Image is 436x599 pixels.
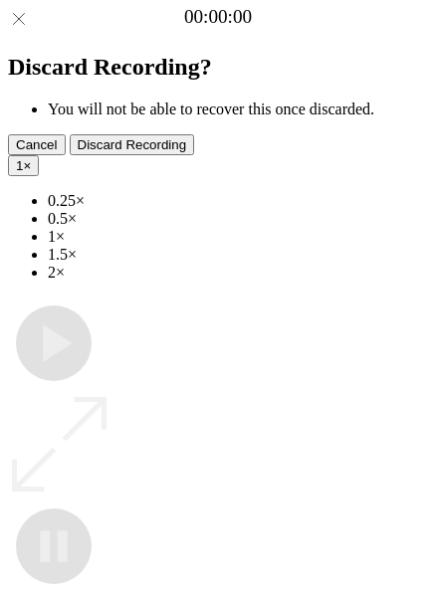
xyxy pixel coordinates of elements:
[48,210,428,228] li: 0.5×
[48,246,428,264] li: 1.5×
[16,158,23,173] span: 1
[8,54,428,81] h2: Discard Recording?
[70,134,195,155] button: Discard Recording
[8,155,39,176] button: 1×
[48,100,428,118] li: You will not be able to recover this once discarded.
[184,6,252,28] a: 00:00:00
[48,264,428,282] li: 2×
[48,228,428,246] li: 1×
[8,134,66,155] button: Cancel
[48,192,428,210] li: 0.25×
